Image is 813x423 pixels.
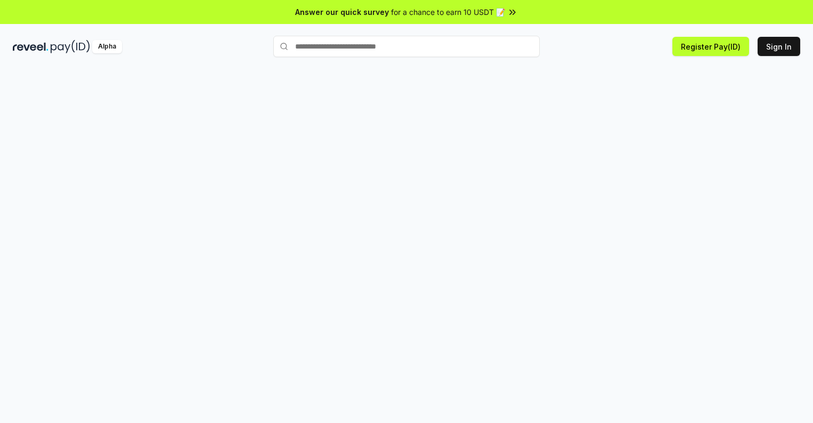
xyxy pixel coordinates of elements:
[51,40,90,53] img: pay_id
[295,6,389,18] span: Answer our quick survey
[13,40,48,53] img: reveel_dark
[672,37,749,56] button: Register Pay(ID)
[758,37,800,56] button: Sign In
[391,6,505,18] span: for a chance to earn 10 USDT 📝
[92,40,122,53] div: Alpha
